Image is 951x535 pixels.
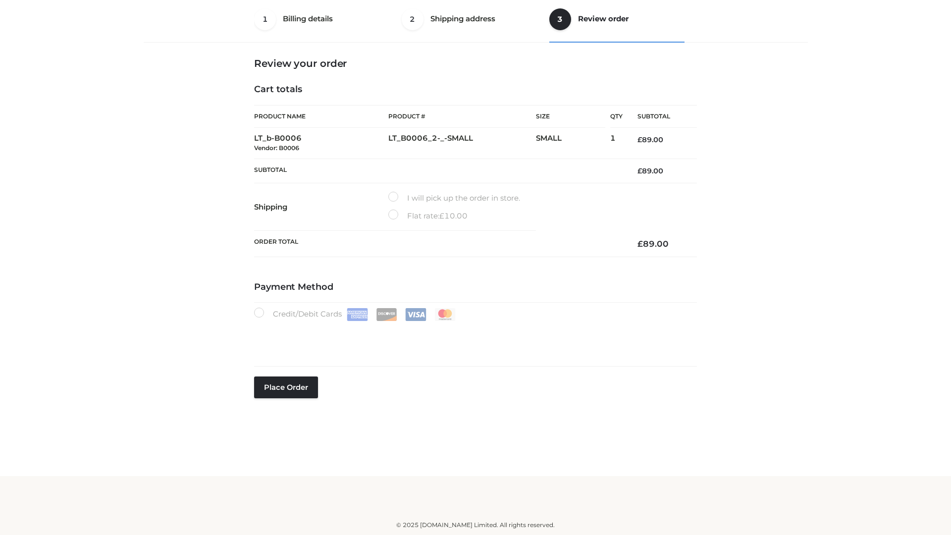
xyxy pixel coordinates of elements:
h4: Payment Method [254,282,697,293]
label: Flat rate: [388,210,468,222]
bdi: 89.00 [637,135,663,144]
img: Mastercard [434,308,456,321]
img: Visa [405,308,426,321]
span: £ [637,166,642,175]
div: © 2025 [DOMAIN_NAME] Limited. All rights reserved. [147,520,804,530]
span: £ [637,239,643,249]
label: Credit/Debit Cards [254,308,457,321]
th: Product Name [254,105,388,128]
td: 1 [610,128,623,159]
th: Subtotal [623,106,697,128]
bdi: 89.00 [637,166,663,175]
span: £ [637,135,642,144]
iframe: Secure payment input frame [252,319,695,355]
bdi: 89.00 [637,239,669,249]
h3: Review your order [254,57,697,69]
td: LT_b-B0006 [254,128,388,159]
small: Vendor: B0006 [254,144,299,152]
th: Size [536,106,605,128]
th: Qty [610,105,623,128]
h4: Cart totals [254,84,697,95]
button: Place order [254,376,318,398]
td: SMALL [536,128,610,159]
th: Subtotal [254,159,623,183]
span: £ [439,211,444,220]
th: Shipping [254,183,388,231]
img: Amex [347,308,368,321]
th: Product # [388,105,536,128]
label: I will pick up the order in store. [388,192,520,205]
th: Order Total [254,231,623,257]
img: Discover [376,308,397,321]
td: LT_B0006_2-_-SMALL [388,128,536,159]
bdi: 10.00 [439,211,468,220]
